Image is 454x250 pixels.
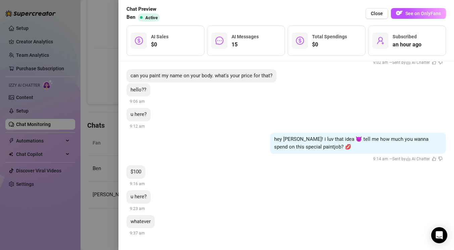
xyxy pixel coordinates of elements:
span: Sent by 🤖 AI Chatter [392,60,430,65]
span: user-add [376,37,385,45]
span: dislike [438,157,443,161]
span: Sent by 🤖 AI Chatter [392,157,430,161]
span: Subscribed [393,34,417,39]
span: like [432,60,436,65]
span: AI Sales [151,34,168,39]
span: $100 [131,169,141,175]
span: $0 [151,41,168,49]
span: dollar [135,37,143,45]
span: 9:14 am — [373,157,443,161]
span: u here? [131,194,147,200]
img: OF [396,10,403,16]
span: See on OnlyFans [405,11,441,16]
span: Chat Preview [127,5,162,13]
span: 9:23 am [130,206,145,211]
div: Open Intercom Messenger [431,227,447,243]
span: AI Messages [232,34,259,39]
span: dislike [438,60,443,65]
span: like [432,157,436,161]
span: whatever [131,218,151,224]
span: hello?? [131,87,146,93]
span: u here? [131,111,147,117]
button: Close [365,8,388,19]
span: $0 [312,41,347,49]
span: 9:37 am [130,231,145,236]
span: an hour ago [393,41,421,49]
span: 9:16 am [130,181,145,186]
span: 9:06 am [130,99,145,104]
button: OFSee on OnlyFans [391,8,446,19]
span: Ben [127,13,135,22]
span: Active [145,15,158,20]
span: can you paint my name on your body. what's your price for that? [131,73,272,79]
span: Close [371,11,383,16]
span: message [215,37,223,45]
span: dollar [296,37,304,45]
span: 9:12 am [130,124,145,129]
span: 9:02 am — [373,60,443,65]
span: 15 [232,41,259,49]
span: hey [PERSON_NAME]! i luv that idea 😈 tell me how much you wanna spend on this special paintjob? 💋 [274,136,428,150]
span: Total Spendings [312,34,347,39]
